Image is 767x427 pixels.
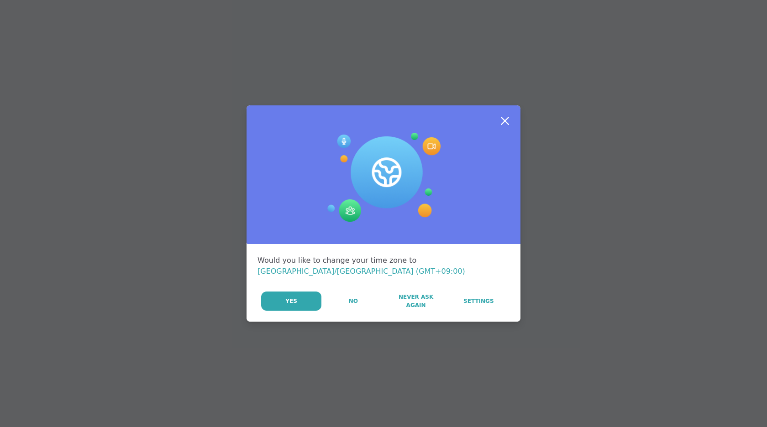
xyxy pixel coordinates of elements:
img: Session Experience [326,133,441,222]
span: Settings [463,297,494,305]
span: Never Ask Again [389,293,442,309]
button: Yes [261,292,321,311]
button: Never Ask Again [385,292,447,311]
button: No [322,292,384,311]
span: No [349,297,358,305]
span: [GEOGRAPHIC_DATA]/[GEOGRAPHIC_DATA] (GMT+09:00) [257,267,465,276]
div: Would you like to change your time zone to [257,255,510,277]
a: Settings [448,292,510,311]
span: Yes [285,297,297,305]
